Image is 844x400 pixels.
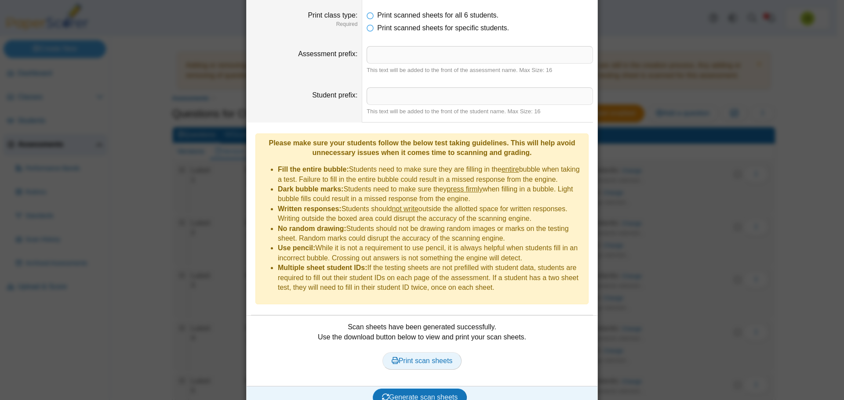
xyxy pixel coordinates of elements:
[392,205,418,213] u: not write
[278,263,584,292] li: If the testing sheets are not prefilled with student data, students are required to fill out thei...
[298,50,357,58] label: Assessment prefix
[308,11,357,19] label: Print class type
[278,166,349,173] b: Fill the entire bubble:
[278,184,584,204] li: Students need to make sure they when filling in a bubble. Light bubble fills could result in a mi...
[377,24,509,32] span: Print scanned sheets for specific students.
[367,66,593,74] div: This text will be added to the front of the assessment name. Max Size: 16
[377,11,498,19] span: Print scanned sheets for all 6 students.
[251,21,357,28] dfn: Required
[269,139,575,156] b: Please make sure your students follow the below test taking guidelines. This will help avoid unne...
[278,243,584,263] li: While it is not a requirement to use pencil, it is always helpful when students fill in an incorr...
[278,185,343,193] b: Dark bubble marks:
[502,166,519,173] u: entire
[278,204,584,224] li: Students should outside the allotted space for written responses. Writing outside the boxed area ...
[278,224,584,244] li: Students should not be drawing random images or marks on the testing sheet. Random marks could di...
[278,165,584,184] li: Students need to make sure they are filling in the bubble when taking a test. Failure to fill in ...
[251,322,593,379] div: Scan sheets have been generated successfully. Use the download button below to view and print you...
[278,244,315,252] b: Use pencil:
[447,185,483,193] u: press firmly
[278,225,346,232] b: No random drawing:
[312,91,357,99] label: Student prefix
[278,205,342,213] b: Written responses:
[367,108,593,115] div: This text will be added to the front of the student name. Max Size: 16
[392,357,453,364] span: Print scan sheets
[382,352,462,370] a: Print scan sheets
[278,264,367,271] b: Multiple sheet student IDs:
